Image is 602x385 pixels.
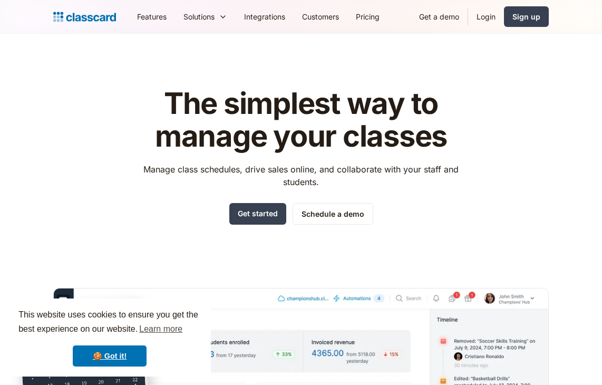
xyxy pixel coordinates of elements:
a: dismiss cookie message [73,345,147,367]
span: This website uses cookies to ensure you get the best experience on our website. [18,309,201,337]
div: Solutions [175,5,236,28]
a: Customers [294,5,347,28]
div: Solutions [183,11,215,22]
h1: The simplest way to manage your classes [134,88,469,152]
a: Pricing [347,5,388,28]
a: Get a demo [411,5,468,28]
a: Integrations [236,5,294,28]
p: Manage class schedules, drive sales online, and collaborate with your staff and students. [134,163,469,188]
a: Get started [229,203,286,225]
a: Features [129,5,175,28]
a: home [53,9,116,24]
a: learn more about cookies [138,321,184,337]
div: cookieconsent [8,299,211,377]
div: Sign up [512,11,540,22]
a: Sign up [504,6,549,27]
a: Schedule a demo [293,203,373,225]
a: Login [468,5,504,28]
